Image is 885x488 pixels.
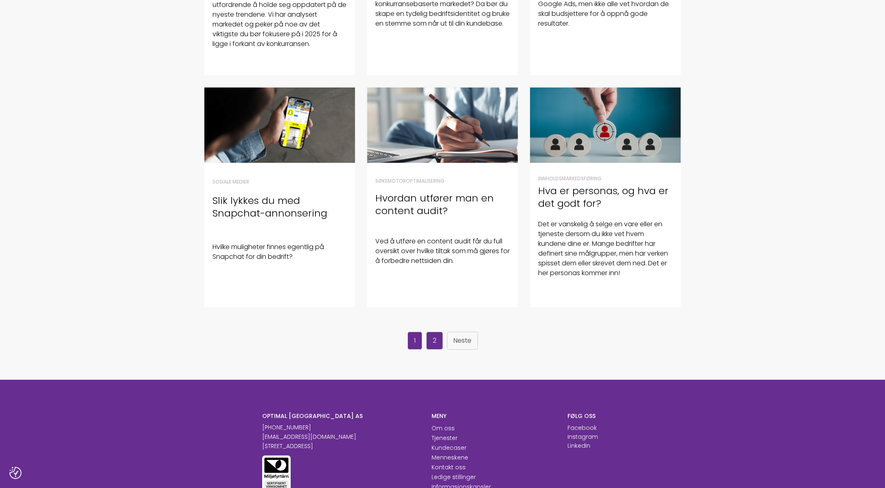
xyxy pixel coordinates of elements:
[262,412,420,420] h6: OPTIMAL [GEOGRAPHIC_DATA] AS
[212,242,347,262] p: Hvilke muligheter finnes egentlig på Snapchat for din bedrift?
[432,434,458,442] a: Tjenester
[432,412,555,420] h6: MENY
[212,178,347,186] li: Sosiale medier
[426,332,443,350] a: 2
[432,463,466,471] a: Kontakt oss
[204,88,355,163] img: snapchat annonsering
[567,442,590,450] a: LinkedIn
[432,424,455,432] a: Om oss
[567,433,598,441] a: Instagram
[9,467,22,479] img: Revisit consent button
[432,473,476,481] a: Ledige stillinger
[447,332,478,350] a: Neste
[204,88,355,307] a: snapchat annonsering Sosiale medier Slik lykkes du med Snapchat-annonsering Hvilke muligheter fin...
[375,192,510,217] h4: Hvordan utfører man en content audit?
[262,433,356,441] a: [EMAIL_ADDRESS][DOMAIN_NAME]
[538,219,673,278] p: Det er vanskelig å selge en vare eller en tjeneste dersom du ikke vet hvem kundene dine er. Mange...
[367,88,518,307] a: content audit Søkemotoroptimalisering Hvordan utfører man en content audit? Ved å utføre en conte...
[9,467,22,479] button: Samtykkepreferanser
[432,444,467,452] a: Kundecaser
[212,194,347,219] h4: Slik lykkes du med Snapchat-annonsering
[432,453,468,462] a: Menneskene
[375,236,510,266] p: Ved å utføre en content audit får du full oversikt over hvilke tiltak som må gjøres for å forbedr...
[530,88,681,307] a: personas Innholdsmarkedsføring Hva er personas, og hva er det godt for? Det er vanskelig å selge ...
[367,88,518,163] img: content audit
[567,412,623,420] h6: FØLG OSS
[375,177,510,185] li: Søkemotoroptimalisering
[567,424,597,432] a: Facebook
[262,442,420,451] p: [STREET_ADDRESS]
[407,332,422,350] span: 1
[530,88,681,163] img: personas
[538,184,673,210] h4: Hva er personas, og hva er det godt for?
[538,175,673,182] li: Innholdsmarkedsføring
